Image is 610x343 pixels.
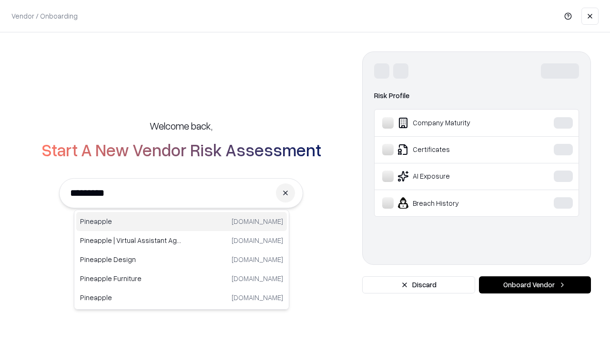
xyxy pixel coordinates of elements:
[11,11,78,21] p: Vendor / Onboarding
[80,235,182,245] p: Pineapple | Virtual Assistant Agency
[382,117,525,129] div: Company Maturity
[232,293,283,303] p: [DOMAIN_NAME]
[232,216,283,226] p: [DOMAIN_NAME]
[232,235,283,245] p: [DOMAIN_NAME]
[362,276,475,293] button: Discard
[80,254,182,264] p: Pineapple Design
[74,210,289,310] div: Suggestions
[382,171,525,182] div: AI Exposure
[232,254,283,264] p: [DOMAIN_NAME]
[382,144,525,155] div: Certificates
[80,273,182,283] p: Pineapple Furniture
[382,197,525,209] div: Breach History
[479,276,591,293] button: Onboard Vendor
[232,273,283,283] p: [DOMAIN_NAME]
[150,119,213,132] h5: Welcome back,
[41,140,321,159] h2: Start A New Vendor Risk Assessment
[374,90,579,101] div: Risk Profile
[80,216,182,226] p: Pineapple
[80,293,182,303] p: Pineapple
